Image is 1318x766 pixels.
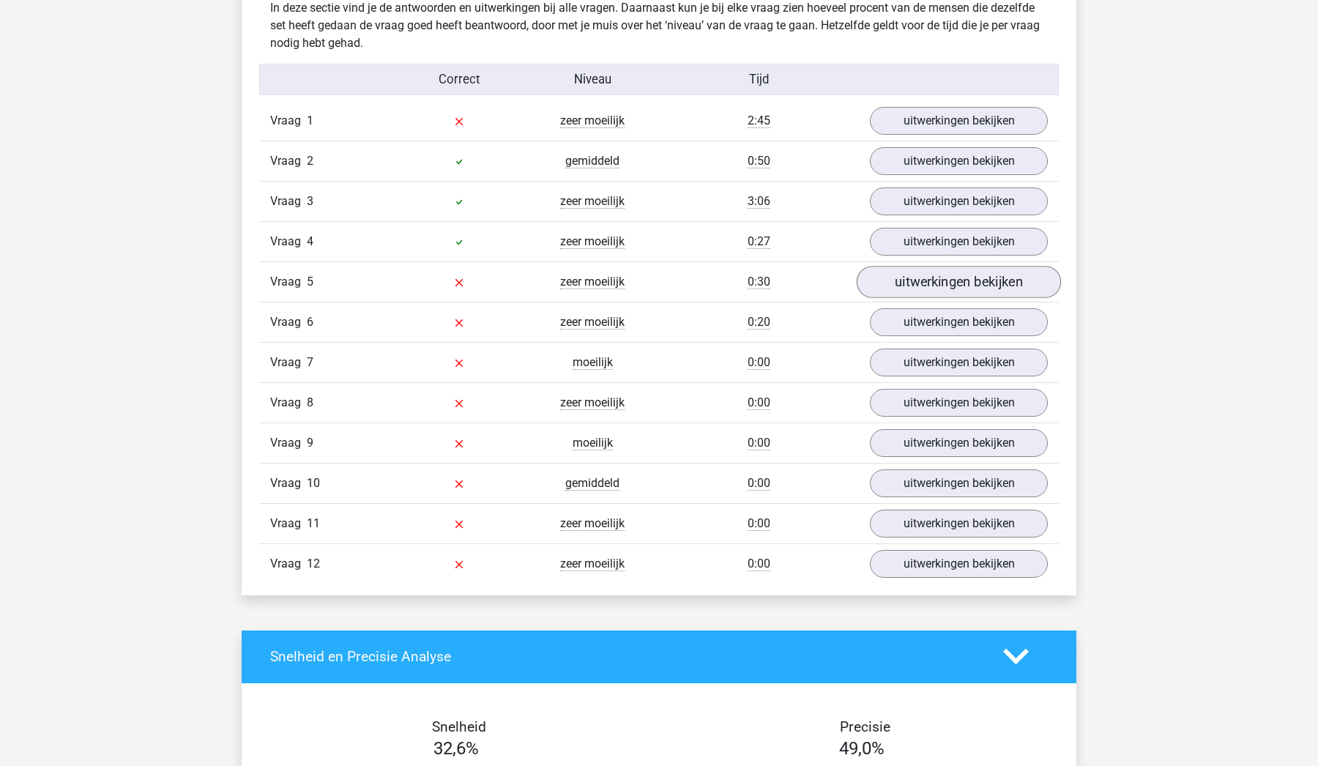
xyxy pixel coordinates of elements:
[393,70,526,89] div: Correct
[748,395,770,410] span: 0:00
[270,434,307,452] span: Vraag
[748,194,770,209] span: 3:06
[307,516,320,530] span: 11
[307,315,313,329] span: 6
[307,395,313,409] span: 8
[433,738,479,759] span: 32,6%
[526,70,659,89] div: Niveau
[270,152,307,170] span: Vraag
[560,234,625,249] span: zeer moeilijk
[748,234,770,249] span: 0:27
[857,266,1061,298] a: uitwerkingen bekijken
[560,275,625,289] span: zeer moeilijk
[748,154,770,168] span: 0:50
[870,147,1048,175] a: uitwerkingen bekijken
[270,313,307,331] span: Vraag
[307,436,313,450] span: 9
[307,355,313,369] span: 7
[270,648,981,665] h4: Snelheid en Precisie Analyse
[270,193,307,210] span: Vraag
[659,70,859,89] div: Tijd
[560,516,625,531] span: zeer moeilijk
[870,550,1048,578] a: uitwerkingen bekijken
[307,557,320,570] span: 12
[560,194,625,209] span: zeer moeilijk
[560,114,625,128] span: zeer moeilijk
[748,355,770,370] span: 0:00
[270,515,307,532] span: Vraag
[839,738,885,759] span: 49,0%
[870,349,1048,376] a: uitwerkingen bekijken
[270,394,307,412] span: Vraag
[870,308,1048,336] a: uitwerkingen bekijken
[748,516,770,531] span: 0:00
[270,475,307,492] span: Vraag
[560,315,625,330] span: zeer moeilijk
[307,114,313,127] span: 1
[870,107,1048,135] a: uitwerkingen bekijken
[307,194,313,208] span: 3
[307,234,313,248] span: 4
[748,436,770,450] span: 0:00
[870,469,1048,497] a: uitwerkingen bekijken
[270,273,307,291] span: Vraag
[748,315,770,330] span: 0:20
[573,355,613,370] span: moeilijk
[565,476,619,491] span: gemiddeld
[748,476,770,491] span: 0:00
[870,187,1048,215] a: uitwerkingen bekijken
[870,389,1048,417] a: uitwerkingen bekijken
[676,718,1054,735] h4: Precisie
[573,436,613,450] span: moeilijk
[870,429,1048,457] a: uitwerkingen bekijken
[307,275,313,289] span: 5
[270,354,307,371] span: Vraag
[870,228,1048,256] a: uitwerkingen bekijken
[870,510,1048,538] a: uitwerkingen bekijken
[565,154,619,168] span: gemiddeld
[270,112,307,130] span: Vraag
[270,233,307,250] span: Vraag
[307,154,313,168] span: 2
[560,557,625,571] span: zeer moeilijk
[748,557,770,571] span: 0:00
[748,275,770,289] span: 0:30
[560,395,625,410] span: zeer moeilijk
[307,476,320,490] span: 10
[270,555,307,573] span: Vraag
[748,114,770,128] span: 2:45
[270,718,648,735] h4: Snelheid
